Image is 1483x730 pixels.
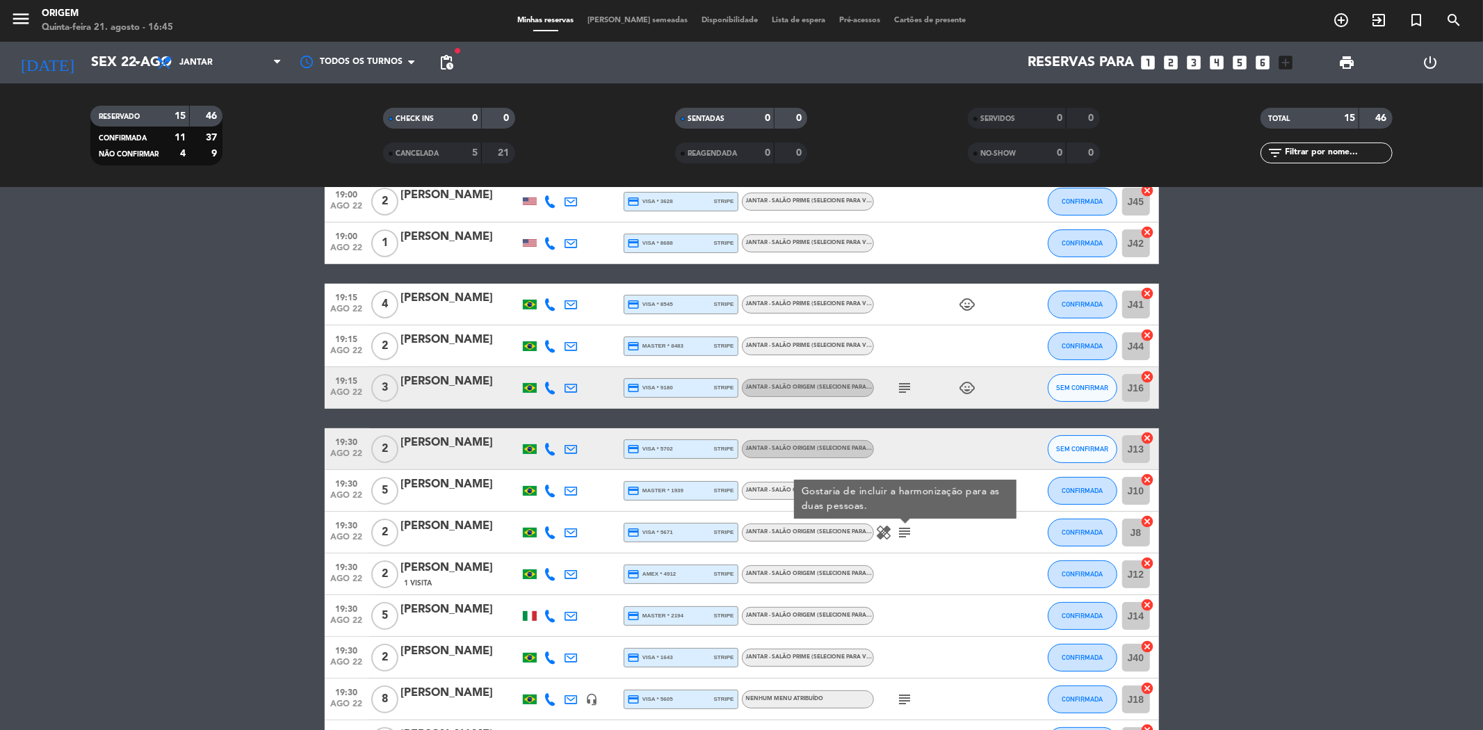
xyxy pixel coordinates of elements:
[1370,12,1387,29] i: exit_to_app
[371,686,398,713] span: 8
[1141,431,1155,445] i: cancel
[714,528,734,537] span: stripe
[746,571,921,576] span: JANTAR - SALÃO ORIGEM (selecione para ver a descrição)
[1062,300,1103,308] span: CONFIRMADA
[1140,54,1158,72] i: looks_one
[628,237,640,250] i: credit_card
[628,298,673,311] span: visa * 8545
[628,526,640,539] i: credit_card
[714,569,734,578] span: stripe
[714,444,734,453] span: stripe
[503,113,512,123] strong: 0
[887,17,973,24] span: Cartões de presente
[472,148,478,158] strong: 5
[401,331,519,349] div: [PERSON_NAME]
[206,133,220,143] strong: 37
[371,477,398,505] span: 5
[1089,113,1097,123] strong: 0
[876,524,893,541] i: healing
[330,243,364,259] span: ago 22
[401,601,519,619] div: [PERSON_NAME]
[1048,435,1117,463] button: SEM CONFIRMAR
[796,148,804,158] strong: 0
[42,21,173,35] div: Quinta-feira 21. agosto - 16:45
[581,17,695,24] span: [PERSON_NAME] semeadas
[1048,560,1117,588] button: CONFIRMADA
[1048,188,1117,216] button: CONFIRMADA
[330,683,364,699] span: 19:30
[1254,54,1272,72] i: looks_6
[371,332,398,360] span: 2
[206,111,220,121] strong: 46
[1141,556,1155,570] i: cancel
[371,374,398,402] span: 3
[1162,54,1181,72] i: looks_two
[714,653,734,662] span: stripe
[628,568,640,581] i: credit_card
[746,384,921,390] span: JANTAR - SALÃO ORIGEM (selecione para ver a descrição)
[765,113,770,123] strong: 0
[1057,113,1062,123] strong: 0
[765,17,832,24] span: Lista de espera
[1375,113,1389,123] strong: 46
[401,373,519,391] div: [PERSON_NAME]
[1048,374,1117,402] button: SEM CONFIRMAR
[746,240,915,245] span: JANTAR - SALÃO PRIME (selecione para ver a descrição)
[714,300,734,309] span: stripe
[99,113,140,120] span: RESERVADO
[628,526,673,539] span: visa * 5671
[695,17,765,24] span: Disponibilidade
[453,47,462,55] span: fiber_manual_record
[714,611,734,620] span: stripe
[330,186,364,202] span: 19:00
[714,197,734,206] span: stripe
[746,343,915,348] span: JANTAR - SALÃO PRIME (selecione para ver a descrição)
[1048,644,1117,672] button: CONFIRMADA
[1028,54,1135,71] span: Reservas para
[628,485,640,497] i: credit_card
[1141,640,1155,654] i: cancel
[180,149,186,159] strong: 4
[371,602,398,630] span: 5
[1062,342,1103,350] span: CONFIRMADA
[628,568,676,581] span: amex * 4912
[628,298,640,311] i: credit_card
[330,642,364,658] span: 19:30
[796,113,804,123] strong: 0
[99,135,147,142] span: CONFIRMADA
[330,227,364,243] span: 19:00
[330,491,364,507] span: ago 22
[179,58,213,67] span: Jantar
[1141,225,1155,239] i: cancel
[1277,54,1295,72] i: add_box
[628,610,684,622] span: master * 2194
[330,372,364,388] span: 19:15
[330,475,364,491] span: 19:30
[10,8,31,29] i: menu
[1141,473,1155,487] i: cancel
[1048,291,1117,318] button: CONFIRMADA
[129,54,146,71] i: arrow_drop_down
[1423,54,1439,71] i: power_settings_new
[1344,113,1355,123] strong: 15
[746,198,915,204] span: JANTAR - SALÃO PRIME (selecione para ver a descrição)
[330,346,364,362] span: ago 22
[628,693,673,706] span: visa * 5605
[746,613,921,618] span: JANTAR - SALÃO ORIGEM (selecione para ver a descrição)
[1267,145,1284,161] i: filter_list
[396,150,439,157] span: CANCELADA
[714,341,734,350] span: stripe
[401,642,519,660] div: [PERSON_NAME]
[498,148,512,158] strong: 21
[371,291,398,318] span: 4
[1141,598,1155,612] i: cancel
[1048,602,1117,630] button: CONFIRMADA
[1062,528,1103,536] span: CONFIRMADA
[175,133,186,143] strong: 11
[746,301,915,307] span: JANTAR - SALÃO PRIME (selecione para ver a descrição)
[980,150,1016,157] span: NO-SHOW
[801,485,1009,514] div: Gostaria de incluir a harmonização para as duas pessoas.
[330,330,364,346] span: 19:15
[330,433,364,449] span: 19:30
[1062,654,1103,661] span: CONFIRMADA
